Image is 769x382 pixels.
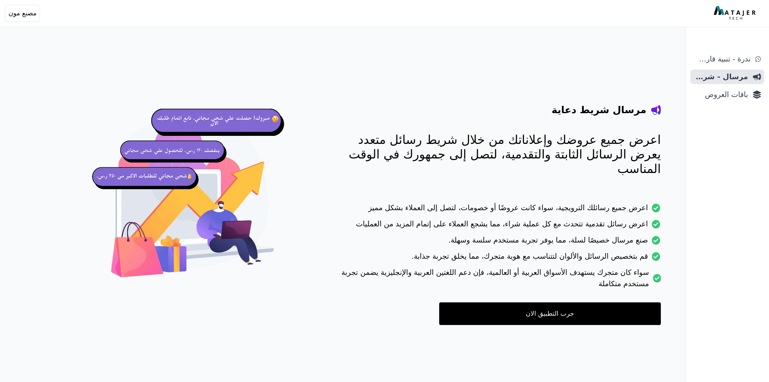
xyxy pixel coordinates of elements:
li: اعرض رسائل تقدمية تتحدث مع كل عملية شراء، مما يشجع العملاء على إتمام المزيد من العمليات [328,218,661,234]
span: ندرة - تنبية قارب علي النفاذ [694,53,750,65]
p: اعرض جميع عروضك وإعلاناتك من خلال شريط رسائل متعدد يعرض الرسائل الثابتة والتقدمية، لتصل إلى جمهور... [328,133,661,176]
span: مرسال - شريط دعاية [694,71,748,82]
h4: مرسال شريط دعاية [552,103,646,116]
img: hero [89,97,296,304]
li: قم بتخصيص الرسائل والألوان لتتناسب مع هوية متجرك، مما يخلق تجربة جذابة. [328,251,661,267]
a: جرب التطبيق الان [439,302,661,325]
li: صنع مرسال خصيصًا لسلة، مما يوفر تجربة مستخدم سلسة وسهلة. [328,234,661,251]
img: MatajerTech Logo [714,6,758,21]
span: باقات العروض [694,89,748,100]
li: اعرض جميع رسائلك الترويجية، سواء كانت عروضًا أو خصومات، لتصل إلى العملاء بشكل مميز [328,202,661,218]
button: مصنع مون [5,5,40,22]
li: سواء كان متجرك يستهدف الأسواق العربية أو العالمية، فإن دعم اللغتين العربية والإنجليزية يضمن تجربة... [328,267,661,294]
span: مصنع مون [8,8,36,18]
